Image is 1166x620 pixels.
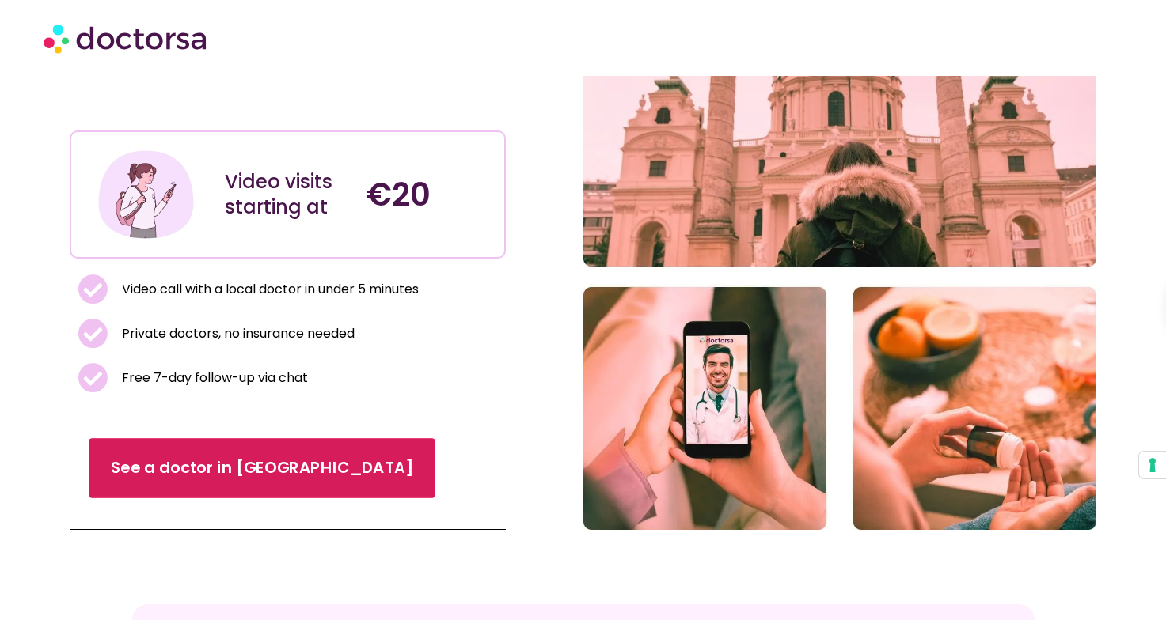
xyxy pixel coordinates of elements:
div: Video visits starting at [225,169,351,220]
iframe: Customer reviews powered by Trustpilot [78,96,498,115]
span: Video call with a local doctor in under 5 minutes [118,278,419,301]
button: Your consent preferences for tracking technologies [1139,452,1166,478]
iframe: Customer reviews powered by Trustpilot [78,77,315,96]
a: See a doctor in [GEOGRAPHIC_DATA] [89,438,435,498]
img: Illustration depicting a young woman in a casual outfit, engaged with her smartphone. She has a p... [96,144,196,244]
h4: €20 [367,176,492,214]
span: Private doctors, no insurance needed [118,323,355,345]
span: See a doctor in [GEOGRAPHIC_DATA] [112,456,414,479]
span: Free 7-day follow-up via chat [118,367,308,389]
